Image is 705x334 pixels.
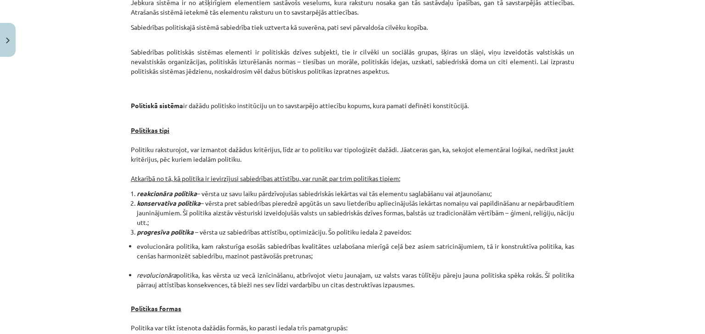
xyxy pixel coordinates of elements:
p: ir dažādu politisko institūciju un to savstarpējo attiecību kopums, kura pamati definēti konstitū... [131,82,574,110]
p: Politika var tikt īstenota dažādās formās, ko parasti iedala trīs pamatgrupās: [131,294,574,333]
img: icon-close-lesson-0947bae3869378f0d4975bcd49f059093ad1ed9edebbc8119c70593378902aed.svg [6,38,10,44]
em: reakcionāra politika [137,189,197,197]
strong: Politiskā sistēma [131,101,183,110]
li: – vērsta uz sabiedrības attīstību, optimizāciju. Šo politiku iedala 2 paveidos: [137,227,574,237]
p: Sabiedrības politiskajā sistēmā sabiedrība tiek uztverta kā suverēna, pati sevi pārvaldoša cilvēk... [131,22,574,32]
u: Atkarībā no tā, kā politika ir ievirzījusi sabiedrības attīstību, var runāt par trim politikas ti... [131,174,400,182]
u: Politikas tipi [131,126,169,134]
p: Politiku raksturojot, var izmantot dažādus kritērijus, līdz ar to politiku var tipoloģizēt dažādi... [131,116,574,183]
u: Politikas formas [131,304,181,312]
li: evolucionāra politika, kam raksturīga esošās sabiedrības kvalitātes uzlabošana mierīgā ceļā bez a... [137,241,574,270]
p: Sabiedrības politiskās sistēmas elementi ir politiskās dzīves subjekti, tie ir cilvēki un sociālā... [131,38,574,76]
li: – vērsta uz savu laiku pārdzīvojušas sabiedriskās iekārtas vai tās elementu saglabāšanu vai atjau... [137,189,574,198]
em: konservatīva politika [137,199,201,207]
em: revolucionāra [137,271,176,279]
li: politika, kas vērsta uz vecā iznīcināšanu, atbrīvojot vietu jaunajam, uz valsts varas tūlītēju pā... [137,270,574,290]
strong: progresīva politika [137,228,194,236]
li: – vērsta pret sabiedrības pieredzē apgūtās un savu lietderību apliecinājušās iekārtas nomaiņu vai... [137,198,574,227]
